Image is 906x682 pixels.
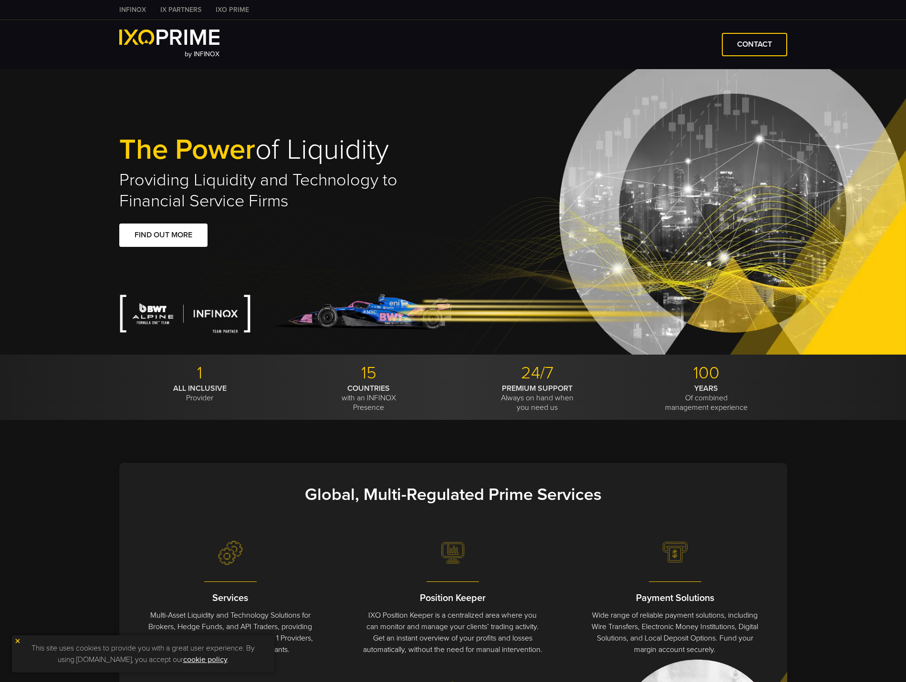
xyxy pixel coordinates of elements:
a: FIND OUT MORE [119,224,208,247]
p: This site uses cookies to provide you with a great user experience. By using [DOMAIN_NAME], you a... [17,640,270,668]
p: 1 [119,363,281,384]
p: Wide range of reliable payment solutions, including Wire Transfers, Electronic Money Institutions... [585,610,765,655]
p: Of combined management experience [625,384,787,412]
p: IXO Position Keeper is a centralized area where you can monitor and manage your clients’ trading ... [363,610,542,655]
a: cookie policy [183,655,228,664]
span: The Power [119,132,255,167]
strong: COUNTRIES [347,384,390,393]
span: by INFINOX [185,50,219,58]
a: by INFINOX [119,30,220,60]
a: IX PARTNERS [153,5,208,15]
strong: Global, Multi-Regulated Prime Services [305,484,602,505]
strong: Services [212,592,248,604]
strong: Position Keeper [420,592,486,604]
p: Always on hand when you need us [457,384,618,412]
p: Multi-Asset Liquidity and Technology Solutions for Brokers, Hedge Funds, and API Traders, providi... [141,610,320,655]
img: yellow close icon [14,638,21,644]
a: CONTACT [722,33,787,56]
p: with an INFINOX Presence [288,384,449,412]
a: IXO PRIME [208,5,256,15]
strong: PREMIUM SUPPORT [502,384,573,393]
p: Provider [119,384,281,403]
p: 100 [625,363,787,384]
p: 24/7 [457,363,618,384]
a: INFINOX [112,5,153,15]
strong: YEARS [694,384,718,393]
h2: Providing Liquidity and Technology to Financial Service Firms [119,170,453,212]
h1: of Liquidity [119,135,453,165]
strong: ALL INCLUSIVE [173,384,227,393]
p: 15 [288,363,449,384]
strong: Payment Solutions [636,592,714,604]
